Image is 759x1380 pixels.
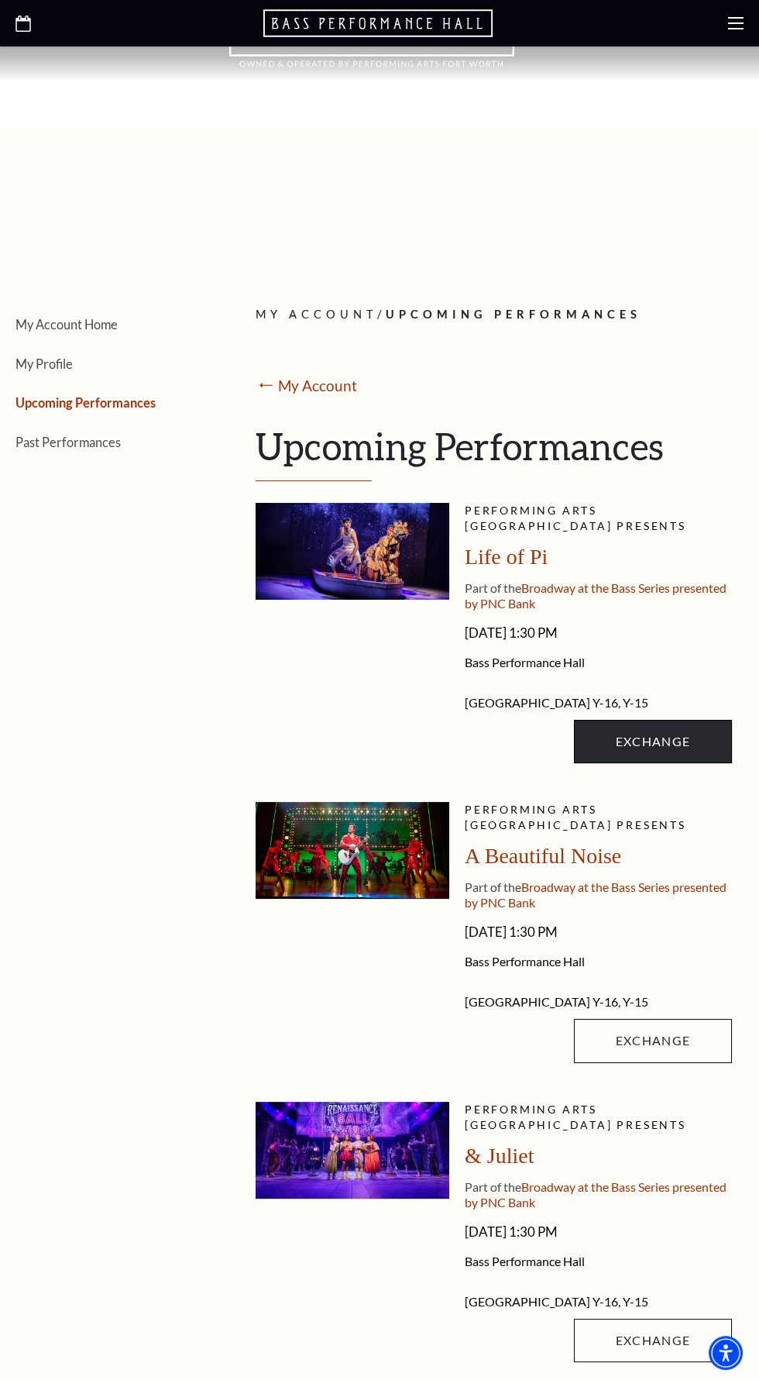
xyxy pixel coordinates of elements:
span: Broadway at the Bass Series presented by PNC Bank [465,879,726,910]
h1: Upcoming Performances [256,424,732,481]
span: [DATE] 1:30 PM [465,621,732,645]
span: Y-16, Y-15 [592,1294,648,1309]
span: Broadway at the Bass Series presented by PNC Bank [465,580,726,611]
span: Part of the [465,1179,521,1194]
span: Life of Pi [465,545,548,569]
span: [GEOGRAPHIC_DATA] [465,994,590,1009]
span: Y-16, Y-15 [592,994,648,1009]
span: Part of the [465,879,521,894]
span: & Juliet [465,1144,534,1168]
span: My Account [256,308,377,321]
span: Performing Arts [GEOGRAPHIC_DATA] presents [465,1103,686,1131]
a: Open this option [214,22,530,81]
span: Broadway at the Bass Series presented by PNC Bank [465,1179,726,1210]
a: Exchange [574,1019,732,1062]
span: [DATE] 1:30 PM [465,920,732,945]
img: lop-pdp_desktop-1600x800.jpg [256,503,449,600]
span: Performing Arts [GEOGRAPHIC_DATA] presents [465,504,686,532]
a: Past Performances [15,435,121,449]
a: Open this option [263,8,496,39]
span: Performing Arts [GEOGRAPHIC_DATA] presents [465,803,686,831]
span: Part of the [465,580,521,595]
p: / [256,305,732,325]
a: My Account Home [15,317,118,332]
span: Bass Performance Hall [465,1254,732,1269]
img: jul-pdp_desktop-1600x800.jpg [256,1102,449,1199]
span: Bass Performance Hall [465,954,732,969]
span: Upcoming Performances [386,308,641,321]
span: Y-16, Y-15 [592,695,648,710]
span: [GEOGRAPHIC_DATA] [465,1294,590,1309]
span: [GEOGRAPHIC_DATA] [465,695,590,710]
a: Upcoming Performances [15,395,156,410]
a: My Profile [15,356,73,371]
mark: ⭠ [256,375,276,397]
span: [DATE] 1:30 PM [465,1220,732,1244]
a: My Account [278,377,357,394]
a: Exchange [574,720,732,763]
span: A Beautiful Noise [465,844,621,868]
a: Open this option [15,12,31,35]
img: abn-pdp_desktop-1600x800.jpg [256,802,449,899]
div: Accessibility Menu [709,1336,743,1370]
a: Exchange [574,1319,732,1362]
span: Bass Performance Hall [465,655,732,670]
